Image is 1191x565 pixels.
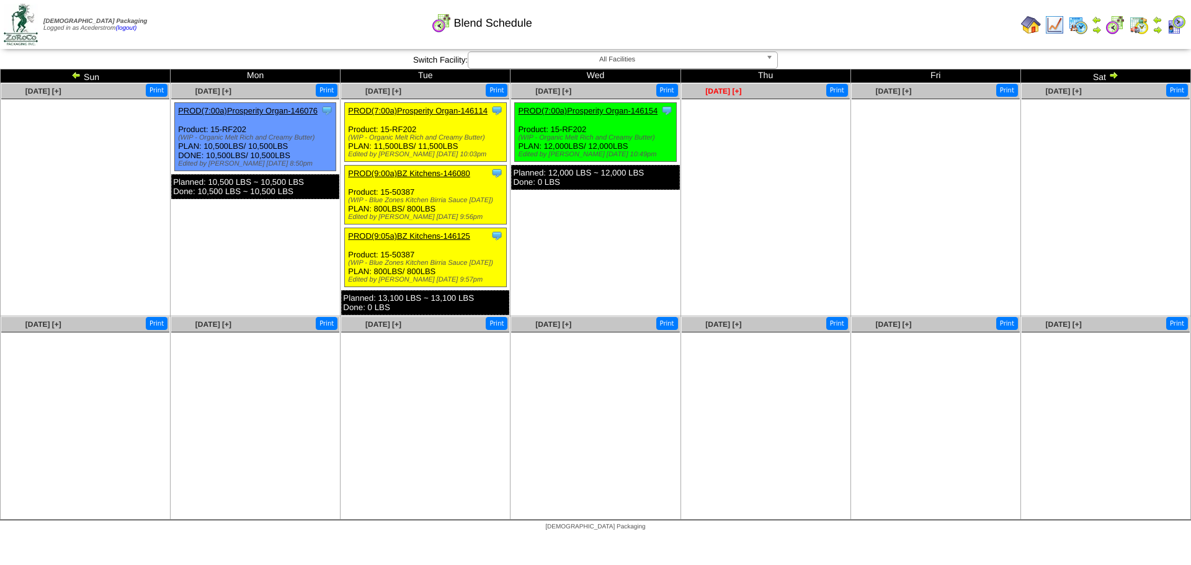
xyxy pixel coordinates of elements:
img: calendarprod.gif [1068,15,1088,35]
img: arrowright.gif [1153,25,1162,35]
img: zoroco-logo-small.webp [4,4,38,45]
a: (logout) [115,25,136,32]
td: Tue [341,69,511,83]
button: Print [826,317,848,330]
button: Print [1166,84,1188,97]
a: PROD(7:00a)Prosperity Organ-146154 [518,106,658,115]
button: Print [146,317,167,330]
a: PROD(7:00a)Prosperity Organ-146114 [348,106,488,115]
img: calendarblend.gif [432,13,452,33]
button: Print [146,84,167,97]
img: Tooltip [491,167,503,179]
a: PROD(9:00a)BZ Kitchens-146080 [348,169,470,178]
a: [DATE] [+] [195,320,231,329]
a: [DATE] [+] [535,87,571,96]
a: PROD(9:05a)BZ Kitchens-146125 [348,231,470,241]
a: [DATE] [+] [25,87,61,96]
div: Planned: 12,000 LBS ~ 12,000 LBS Done: 0 LBS [511,165,679,190]
img: arrowleft.gif [1153,15,1162,25]
button: Print [1166,317,1188,330]
div: (WIP - Organic Melt Rich and Creamy Butter) [348,134,506,141]
div: Product: 15-50387 PLAN: 800LBS / 800LBS [345,166,506,225]
a: [DATE] [+] [25,320,61,329]
div: (WIP - Blue Zones Kitchen Birria Sauce [DATE]) [348,259,506,267]
button: Print [656,84,678,97]
div: Product: 15-RF202 PLAN: 12,000LBS / 12,000LBS [515,103,676,162]
div: Product: 15-50387 PLAN: 800LBS / 800LBS [345,228,506,287]
div: Edited by [PERSON_NAME] [DATE] 10:03pm [348,151,506,158]
td: Sat [1020,69,1190,83]
div: Product: 15-RF202 PLAN: 11,500LBS / 11,500LBS [345,103,506,162]
a: [DATE] [+] [195,87,231,96]
div: (WIP - Organic Melt Rich and Creamy Butter) [178,134,336,141]
img: arrowleft.gif [1092,15,1102,25]
img: arrowright.gif [1092,25,1102,35]
button: Print [316,317,337,330]
img: line_graph.gif [1045,15,1064,35]
div: Product: 15-RF202 PLAN: 10,500LBS / 10,500LBS DONE: 10,500LBS / 10,500LBS [175,103,336,171]
a: [DATE] [+] [1046,87,1082,96]
div: Planned: 13,100 LBS ~ 13,100 LBS Done: 0 LBS [341,290,509,315]
div: Edited by [PERSON_NAME] [DATE] 8:50pm [178,160,336,167]
a: [DATE] [+] [535,320,571,329]
img: Tooltip [491,104,503,117]
span: Blend Schedule [454,17,532,30]
button: Print [316,84,337,97]
td: Sun [1,69,171,83]
div: (WIP - Organic Melt Rich and Creamy Butter) [518,134,676,141]
a: [DATE] [+] [1046,320,1082,329]
a: PROD(7:00a)Prosperity Organ-146076 [178,106,318,115]
div: Edited by [PERSON_NAME] [DATE] 10:49pm [518,151,676,158]
a: [DATE] [+] [365,320,401,329]
a: [DATE] [+] [705,87,741,96]
button: Print [656,317,678,330]
a: [DATE] [+] [365,87,401,96]
img: home.gif [1021,15,1041,35]
button: Print [996,317,1018,330]
img: Tooltip [491,229,503,242]
img: calendarcustomer.gif [1166,15,1186,35]
a: [DATE] [+] [875,87,911,96]
span: Logged in as Acederstrom [43,18,147,32]
div: Edited by [PERSON_NAME] [DATE] 9:57pm [348,276,506,283]
td: Thu [680,69,850,83]
img: Tooltip [321,104,333,117]
span: All Facilities [473,52,761,67]
img: arrowright.gif [1108,70,1118,80]
img: arrowleft.gif [71,70,81,80]
div: (WIP - Blue Zones Kitchen Birria Sauce [DATE]) [348,197,506,204]
a: [DATE] [+] [705,320,741,329]
img: calendarblend.gif [1105,15,1125,35]
span: [DEMOGRAPHIC_DATA] Packaging [43,18,147,25]
img: Tooltip [661,104,673,117]
img: calendarinout.gif [1129,15,1149,35]
div: Edited by [PERSON_NAME] [DATE] 9:56pm [348,213,506,221]
td: Fri [850,69,1020,83]
button: Print [486,317,507,330]
button: Print [996,84,1018,97]
div: Planned: 10,500 LBS ~ 10,500 LBS Done: 10,500 LBS ~ 10,500 LBS [171,174,339,199]
span: [DEMOGRAPHIC_DATA] Packaging [545,523,645,530]
button: Print [486,84,507,97]
td: Mon [171,69,341,83]
button: Print [826,84,848,97]
td: Wed [511,69,680,83]
a: [DATE] [+] [875,320,911,329]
